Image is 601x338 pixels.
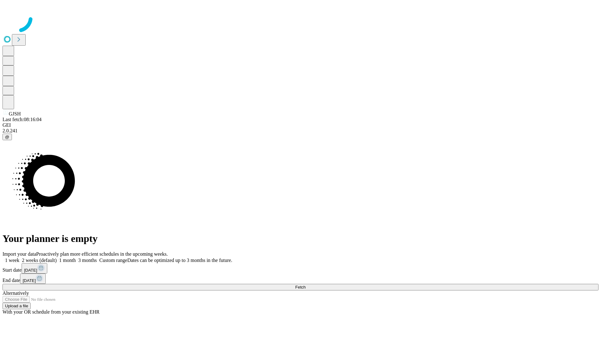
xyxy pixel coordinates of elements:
[78,258,97,263] span: 3 months
[99,258,127,263] span: Custom range
[3,251,36,257] span: Import your data
[3,233,598,244] h1: Your planner is empty
[295,285,306,289] span: Fetch
[3,128,598,134] div: 2.0.241
[3,117,42,122] span: Last fetch: 08:16:04
[3,303,31,309] button: Upload a file
[3,263,598,274] div: Start date
[5,135,9,139] span: @
[9,111,21,116] span: GJSH
[3,284,598,290] button: Fetch
[24,268,37,273] span: [DATE]
[3,122,598,128] div: GEI
[22,263,47,274] button: [DATE]
[3,290,29,296] span: Alternatively
[3,309,100,315] span: With your OR schedule from your existing EHR
[3,134,12,140] button: @
[20,274,46,284] button: [DATE]
[23,278,36,283] span: [DATE]
[127,258,232,263] span: Dates can be optimized up to 3 months in the future.
[3,274,598,284] div: End date
[5,258,19,263] span: 1 week
[36,251,168,257] span: Proactively plan more efficient schedules in the upcoming weeks.
[59,258,76,263] span: 1 month
[22,258,57,263] span: 2 weeks (default)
